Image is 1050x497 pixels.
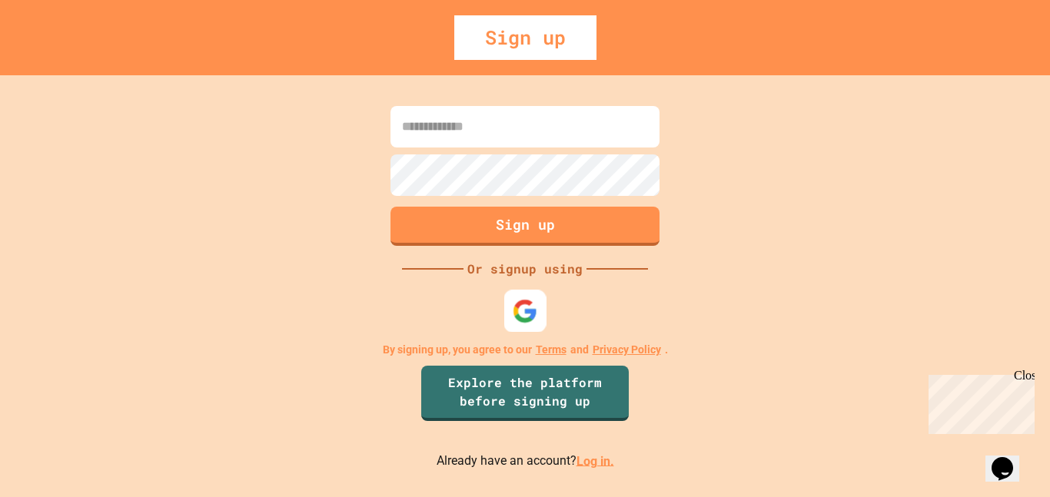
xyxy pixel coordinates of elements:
a: Explore the platform before signing up [421,366,629,421]
p: Already have an account? [437,452,614,471]
img: google-icon.svg [513,298,538,323]
iframe: chat widget [922,369,1035,434]
a: Terms [536,342,567,358]
a: Privacy Policy [593,342,661,358]
button: Sign up [390,207,660,246]
p: By signing up, you agree to our and . [383,342,668,358]
div: Sign up [454,15,596,60]
iframe: chat widget [985,436,1035,482]
a: Log in. [577,453,614,468]
div: Or signup using [464,260,586,278]
div: Chat with us now!Close [6,6,106,98]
